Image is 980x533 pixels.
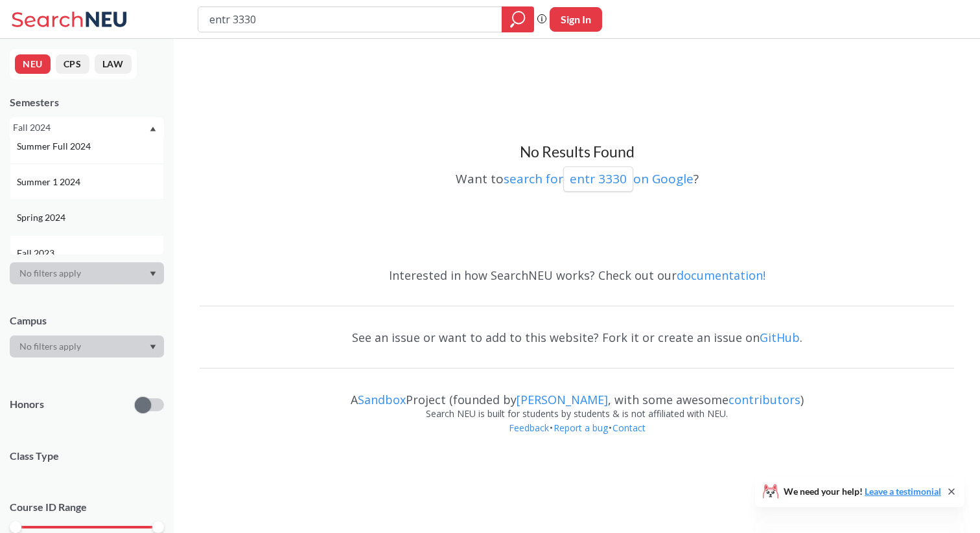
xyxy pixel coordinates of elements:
[150,345,156,350] svg: Dropdown arrow
[10,117,164,138] div: Fall 2024Dropdown arrowSummer Full 2025Summer 1 2025Spring 2025Fall 2024Summer 2 2024Summer Full ...
[200,162,954,192] div: Want to ?
[200,421,954,455] div: • •
[510,10,526,28] svg: magnifying glass
[200,407,954,421] div: Search NEU is built for students by students & is not affiliated with NEU.
[517,392,608,407] a: [PERSON_NAME]
[10,313,164,328] div: Campus
[200,319,954,356] div: See an issue or want to add to this website? Fork it or create an issue on .
[677,267,765,283] a: documentation!
[502,6,534,32] div: magnifying glass
[550,7,602,32] button: Sign In
[865,486,941,497] a: Leave a testimonial
[13,120,148,135] div: Fall 2024
[17,246,57,260] span: Fall 2023
[10,397,44,412] p: Honors
[10,449,164,463] span: Class Type
[508,422,550,434] a: Feedback
[570,170,627,188] p: entr 3330
[358,392,406,407] a: Sandbox
[56,54,89,74] button: CPS
[15,54,51,74] button: NEU
[17,175,83,189] span: Summer 1 2024
[17,210,68,225] span: Spring 2024
[729,392,800,407] a: contributors
[95,54,132,74] button: LAW
[10,500,164,515] p: Course ID Range
[200,142,954,162] h3: No Results Found
[612,422,646,434] a: Contact
[504,170,694,187] a: search forentr 3330on Google
[553,422,609,434] a: Report a bug
[17,139,93,153] span: Summer Full 2024
[150,126,156,131] svg: Dropdown arrow
[10,95,164,109] div: Semesters
[10,262,164,284] div: Dropdown arrow
[10,335,164,357] div: Dropdown arrow
[784,487,941,496] span: We need your help!
[150,271,156,277] svg: Dropdown arrow
[208,8,493,30] input: Class, professor, course number, "phrase"
[200,256,954,294] div: Interested in how SearchNEU works? Check out our
[200,381,954,407] div: A Project (founded by , with some awesome )
[760,330,800,345] a: GitHub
